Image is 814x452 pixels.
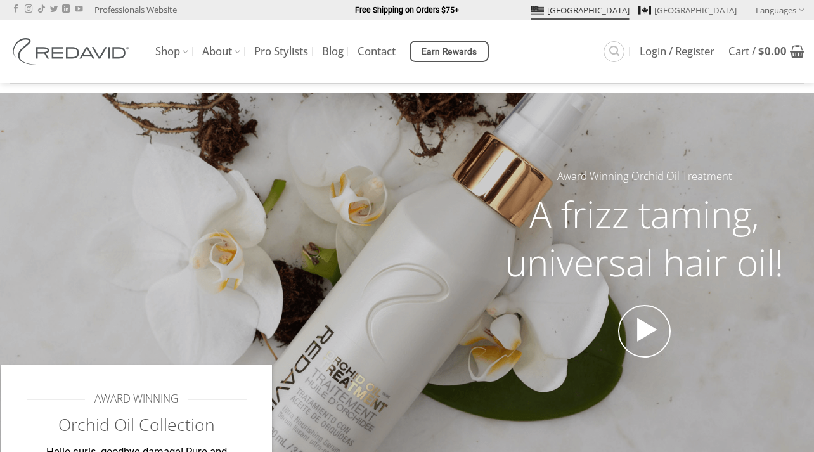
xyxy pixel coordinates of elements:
[640,46,714,56] span: Login / Register
[758,44,787,58] bdi: 0.00
[638,1,737,20] a: [GEOGRAPHIC_DATA]
[25,5,32,14] a: Follow on Instagram
[94,391,178,408] span: AWARD WINNING
[531,1,630,20] a: [GEOGRAPHIC_DATA]
[640,40,714,63] a: Login / Register
[75,5,82,14] a: Follow on YouTube
[202,39,240,64] a: About
[618,305,671,358] a: Open video in lightbox
[50,5,58,14] a: Follow on Twitter
[155,39,188,64] a: Shop
[254,40,308,63] a: Pro Stylists
[410,41,489,62] a: Earn Rewards
[484,168,804,185] h5: Award Winning Orchid Oil Treatment
[358,40,396,63] a: Contact
[27,414,247,436] h2: Orchid Oil Collection
[756,1,804,19] a: Languages
[62,5,70,14] a: Follow on LinkedIn
[355,5,459,15] strong: Free Shipping on Orders $75+
[758,44,765,58] span: $
[422,45,477,59] span: Earn Rewards
[12,5,20,14] a: Follow on Facebook
[728,46,787,56] span: Cart /
[484,190,804,286] h2: A frizz taming, universal hair oil!
[37,5,45,14] a: Follow on TikTok
[322,40,344,63] a: Blog
[604,41,624,62] a: Search
[728,37,804,65] a: View cart
[10,38,136,65] img: REDAVID Salon Products | United States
